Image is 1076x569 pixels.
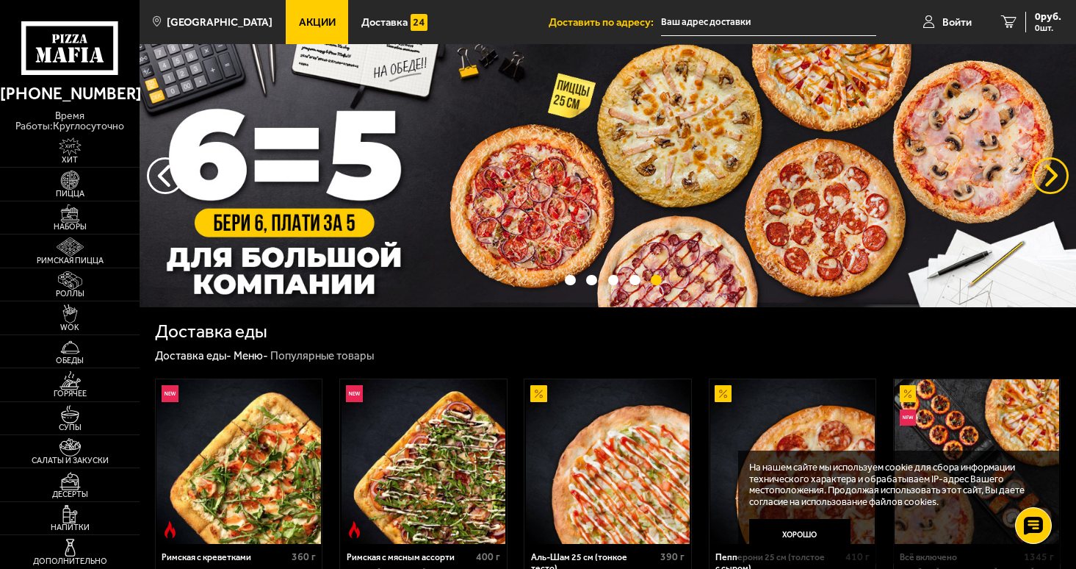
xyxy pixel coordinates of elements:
button: следующий [147,157,184,194]
span: Войти [942,17,972,28]
span: 390 г [660,551,685,563]
img: 15daf4d41897b9f0e9f617042186c801.svg [411,14,427,31]
span: 0 руб. [1035,12,1061,22]
span: [GEOGRAPHIC_DATA] [167,17,272,28]
button: точки переключения [565,275,576,286]
h1: Доставка еды [155,323,267,340]
img: Акционный [715,385,732,402]
img: Новинка [346,385,363,402]
span: Доставить по адресу: [549,17,661,28]
div: Римская с креветками [162,552,288,563]
img: Римская с креветками [156,379,321,544]
a: АкционныйНовинкаВсё включено [894,379,1060,544]
button: точки переключения [629,275,640,286]
img: Новинка [162,385,178,402]
img: Острое блюдо [162,521,178,538]
a: Доставка еды- [155,349,231,362]
span: Акции [299,17,336,28]
img: Акционный [530,385,547,402]
button: Хорошо [749,519,850,553]
a: НовинкаОстрое блюдоРимская с мясным ассорти [340,379,506,544]
span: 400 г [476,551,500,563]
div: Римская с мясным ассорти [347,552,473,563]
div: Популярные товары [270,349,374,364]
input: Ваш адрес доставки [661,9,876,36]
a: АкционныйПепперони 25 см (толстое с сыром) [709,379,875,544]
img: Новинка [900,409,917,426]
button: точки переключения [586,275,597,286]
p: На нашем сайте мы используем cookie для сбора информации технического характера и обрабатываем IP... [749,462,1041,508]
img: Римская с мясным ассорти [342,379,506,544]
a: Меню- [234,349,268,362]
button: предыдущий [1032,157,1069,194]
button: точки переключения [651,275,662,286]
img: Акционный [900,385,917,402]
a: НовинкаОстрое блюдоРимская с креветками [156,379,322,544]
a: АкционныйАль-Шам 25 см (тонкое тесто) [524,379,690,544]
button: точки переключения [608,275,619,286]
span: Доставка [361,17,408,28]
img: Пепперони 25 см (толстое с сыром) [710,379,875,544]
img: Аль-Шам 25 см (тонкое тесто) [526,379,690,544]
span: 0 шт. [1035,24,1061,32]
img: Всё включено [895,379,1059,544]
img: Острое блюдо [346,521,363,538]
span: 360 г [292,551,316,563]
